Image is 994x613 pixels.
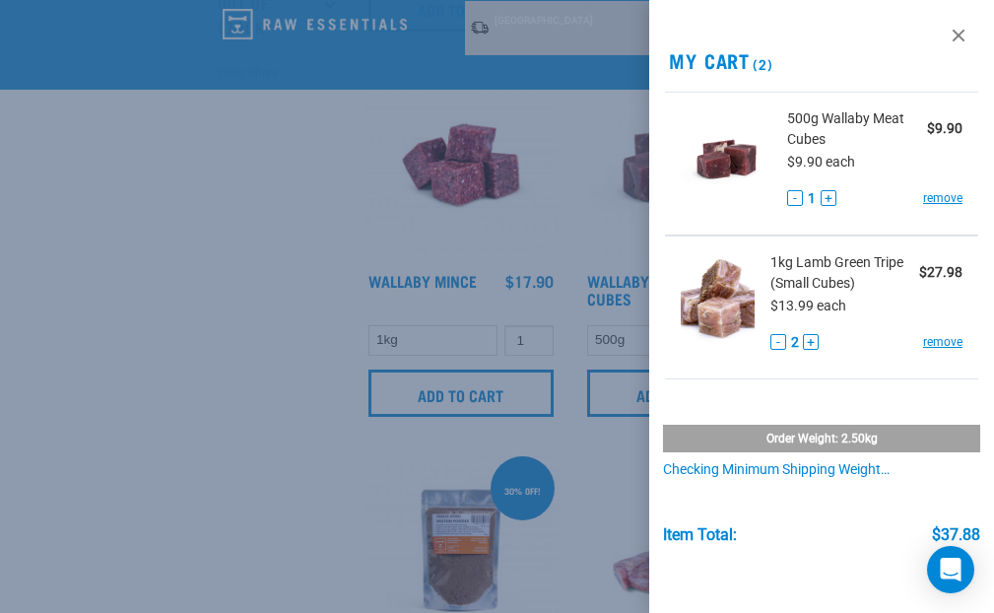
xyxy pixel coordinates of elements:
[923,189,962,207] a: remove
[923,333,962,351] a: remove
[821,190,836,206] button: +
[787,154,855,170] span: $9.90 each
[808,188,816,209] span: 1
[681,252,755,354] img: Lamb Green Tripe (Small Cubes)
[787,108,927,150] span: 500g Wallaby Meat Cubes
[803,334,819,350] button: +
[927,546,974,593] div: Open Intercom Messenger
[787,190,803,206] button: -
[663,425,981,452] div: Order weight: 2.50kg
[790,332,798,353] span: 2
[769,298,845,313] span: $13.99 each
[681,108,772,210] img: Wallaby Meat Cubes
[663,526,737,544] div: Item Total:
[750,60,772,67] span: (2)
[927,120,962,136] strong: $9.90
[663,462,981,478] div: Checking minimum shipping weight…
[769,334,785,350] button: -
[649,49,994,72] h2: My Cart
[769,252,919,294] span: 1kg Lamb Green Tripe (Small Cubes)
[932,526,980,544] div: $37.88
[919,264,962,280] strong: $27.98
